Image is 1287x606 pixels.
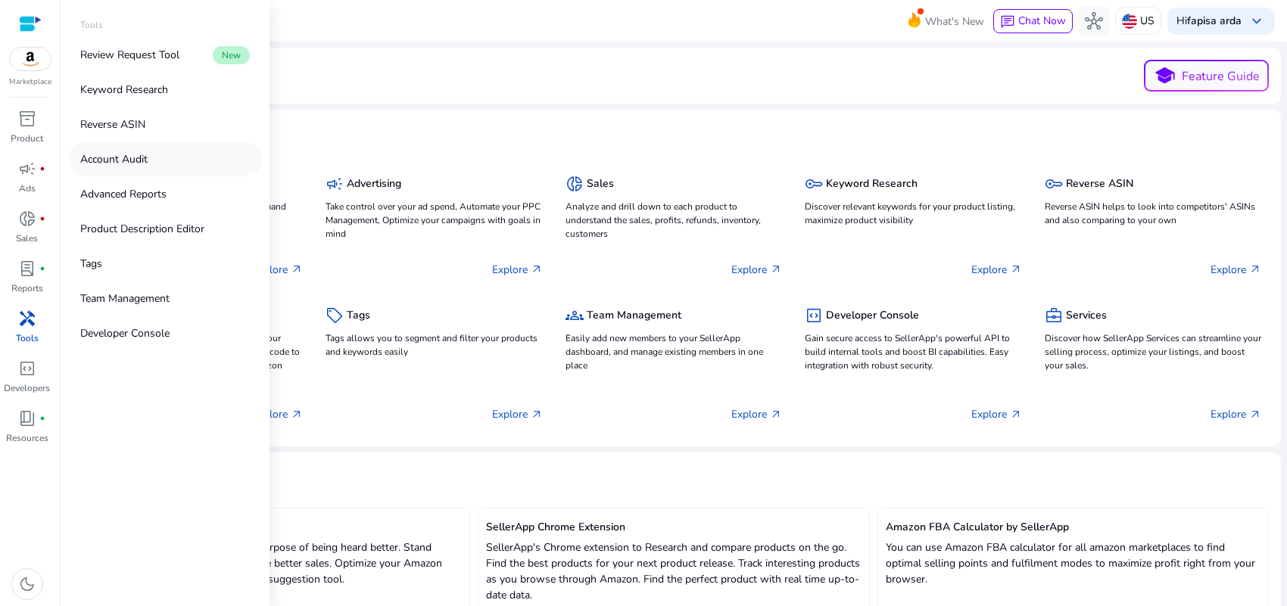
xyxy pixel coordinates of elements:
[80,186,167,202] p: Advanced Reports
[1066,309,1107,322] h5: Services
[9,76,51,88] p: Marketplace
[39,216,45,222] span: fiber_manual_record
[347,178,401,191] h5: Advertising
[291,409,303,421] span: arrow_outward
[39,266,45,272] span: fiber_manual_record
[971,262,1022,278] p: Explore
[492,406,543,422] p: Explore
[18,259,36,278] span: lab_profile
[492,262,543,278] p: Explore
[80,291,170,306] p: Team Management
[1211,406,1261,422] p: Explore
[531,409,543,421] span: arrow_outward
[770,263,782,275] span: arrow_outward
[971,406,1022,422] p: Explore
[1187,14,1242,28] b: fapisa arda
[80,325,170,341] p: Developer Console
[805,331,1021,372] p: Gain secure access to SellerApp's powerful API to build internal tools and boost BI capabilities....
[87,521,462,534] h5: Amazon Keyword Research Tool
[80,47,179,63] p: Review Request Tool
[18,575,36,593] span: dark_mode
[252,406,303,422] p: Explore
[18,359,36,378] span: code_blocks
[87,539,462,587] p: Tailor make your listing for the sole purpose of being heard better. Stand better than your compe...
[80,117,145,132] p: Reverse ASIN
[39,415,45,421] span: fiber_manual_record
[1000,14,1015,30] span: chat
[80,151,148,167] p: Account Audit
[1010,409,1022,421] span: arrow_outward
[19,182,36,195] p: Ads
[18,409,36,427] span: book_4
[11,132,43,145] p: Product
[486,521,861,534] h5: SellerApp Chrome Extension
[347,309,370,322] h5: Tags
[1122,14,1137,29] img: us.svg
[1010,263,1022,275] span: arrow_outward
[1249,263,1261,275] span: arrow_outward
[326,175,344,193] span: campaign
[1045,331,1261,372] p: Discover how SellerApp Services can streamline your selling process, optimize your listings, and ...
[1045,175,1063,193] span: key
[770,409,782,421] span: arrow_outward
[291,263,303,275] span: arrow_outward
[1144,60,1269,92] button: schoolFeature Guide
[587,178,614,191] h5: Sales
[80,256,102,272] p: Tags
[486,539,861,603] p: SellerApp's Chrome extension to Research and compare products on the go. Find the best products f...
[566,200,782,241] p: Analyze and drill down to each product to understand the sales, profits, refunds, inventory, cust...
[1079,6,1109,36] button: hub
[566,175,584,193] span: donut_small
[326,331,542,359] p: Tags allows you to segment and filter your products and keywords easily
[16,331,39,345] p: Tools
[213,46,250,64] span: New
[11,281,43,295] p: Reports
[1140,8,1155,34] p: US
[80,82,168,98] p: Keyword Research
[326,200,542,241] p: Take control over your ad spend, Automate your PPC Management, Optimize your campaigns with goals...
[252,262,303,278] p: Explore
[1249,409,1261,421] span: arrow_outward
[18,210,36,228] span: donut_small
[805,200,1021,227] p: Discover relevant keywords for your product listing, maximize product visibility
[1248,12,1266,30] span: keyboard_arrow_down
[18,110,36,128] span: inventory_2
[18,309,36,328] span: handyman
[826,309,919,322] h5: Developer Console
[326,306,344,325] span: sell
[18,160,36,178] span: campaign
[587,309,681,322] h5: Team Management
[1045,200,1261,227] p: Reverse ASIN helps to look into competitors' ASINs and also comparing to your own
[16,232,38,245] p: Sales
[805,306,823,325] span: code_blocks
[886,539,1261,587] p: You can use Amazon FBA calculator for all amazon marketplaces to find optimal selling points and ...
[1085,12,1103,30] span: hub
[1211,262,1261,278] p: Explore
[80,221,204,237] p: Product Description Editor
[731,406,782,422] p: Explore
[80,18,103,32] p: Tools
[925,8,984,35] span: What's New
[1045,306,1063,325] span: business_center
[886,521,1261,534] h5: Amazon FBA Calculator by SellerApp
[1154,65,1176,87] span: school
[4,381,50,395] p: Developers
[1176,16,1242,26] p: Hi
[39,166,45,172] span: fiber_manual_record
[1018,14,1066,28] span: Chat Now
[1066,178,1133,191] h5: Reverse ASIN
[993,9,1073,33] button: chatChat Now
[826,178,918,191] h5: Keyword Research
[531,263,543,275] span: arrow_outward
[6,431,48,445] p: Resources
[566,331,782,372] p: Easily add new members to your SellerApp dashboard, and manage existing members in one place
[1182,67,1260,85] p: Feature Guide
[566,306,584,325] span: groups
[805,175,823,193] span: key
[10,48,51,70] img: amazon.svg
[731,262,782,278] p: Explore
